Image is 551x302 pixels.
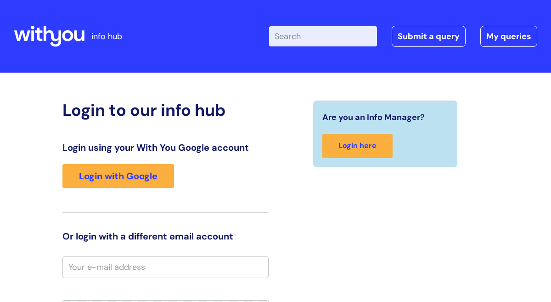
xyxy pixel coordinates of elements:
[392,26,466,47] a: Submit a query
[62,164,174,188] a: Login with Google
[322,110,425,125] span: Are you an Info Manager?
[91,29,122,44] p: info hub
[62,142,269,153] h3: Login using your With You Google account
[269,26,377,46] input: Search
[62,256,269,278] input: Your e-mail address
[62,100,269,120] h2: Login to our info hub
[322,134,393,158] a: Login here
[62,231,269,242] h3: Or login with a different email account
[480,26,537,47] a: My queries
